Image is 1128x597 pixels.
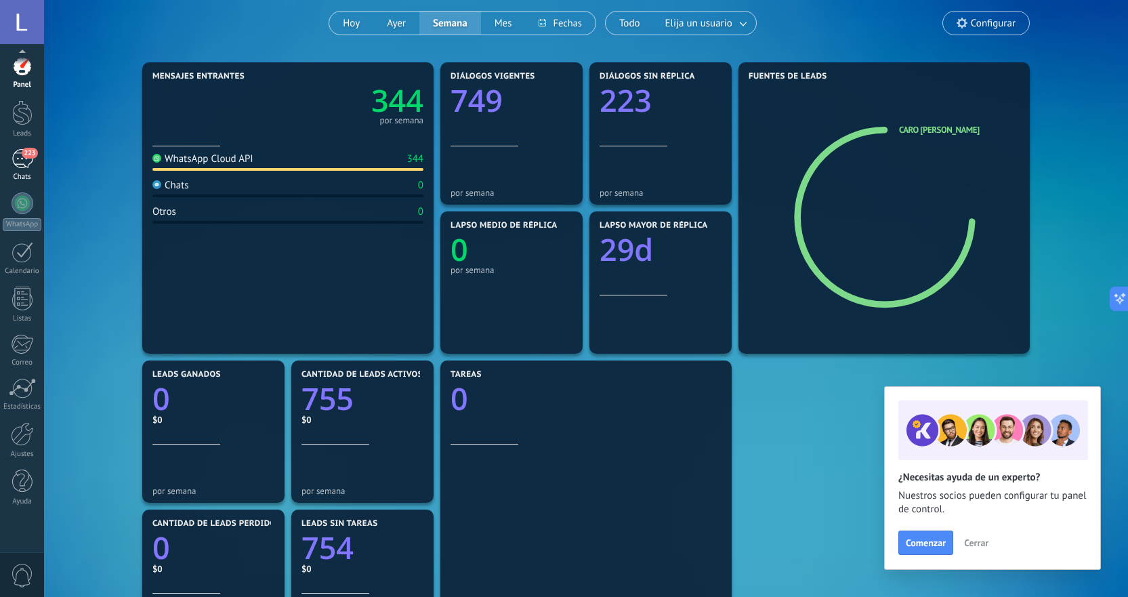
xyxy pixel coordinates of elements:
text: 749 [451,80,503,121]
div: 344 [406,152,423,165]
div: WhatsApp Cloud API [152,152,253,165]
button: Comenzar [898,531,953,555]
div: Otros [152,205,176,218]
a: 29d [600,229,722,270]
span: Nuestros socios pueden configurar tu panel de control. [898,489,1087,516]
button: Mes [481,12,526,35]
span: Diálogos sin réplica [600,72,695,81]
span: Mensajes entrantes [152,72,245,81]
div: 0 [418,205,423,218]
a: 0 [152,378,274,419]
text: 0 [451,378,468,419]
span: Fuentes de leads [749,72,827,81]
a: 0 [451,378,722,419]
text: 223 [600,80,652,121]
div: Panel [3,81,42,89]
div: por semana [451,188,572,198]
a: Caro [PERSON_NAME] [899,124,980,136]
div: Ayuda [3,497,42,506]
text: 755 [301,378,354,419]
text: 29d [600,229,653,270]
div: por semana [600,188,722,198]
span: Configurar [971,18,1016,29]
button: Cerrar [958,533,995,553]
div: Chats [152,179,189,192]
text: 0 [152,378,170,419]
div: Ajustes [3,450,42,459]
div: $0 [152,414,274,426]
span: Elija un usuario [663,14,735,33]
div: por semana [152,486,274,496]
span: Lapso medio de réplica [451,221,558,230]
div: Correo [3,358,42,367]
div: Leads [3,129,42,138]
div: Calendario [3,267,42,276]
text: 0 [451,229,468,270]
span: Cerrar [964,538,988,548]
span: Cantidad de leads perdidos [152,519,281,529]
button: Hoy [329,12,373,35]
span: Cantidad de leads activos [301,370,423,379]
button: Todo [606,12,654,35]
div: por semana [451,265,572,275]
span: Lapso mayor de réplica [600,221,707,230]
div: $0 [301,414,423,426]
span: Leads ganados [152,370,221,379]
div: Estadísticas [3,403,42,411]
div: $0 [301,563,423,575]
button: Semana [419,12,481,35]
a: 755 [301,378,423,419]
span: Diálogos vigentes [451,72,535,81]
a: 344 [288,80,423,121]
button: Ayer [373,12,419,35]
span: 223 [22,148,37,159]
text: 754 [301,527,354,569]
div: Listas [3,314,42,323]
span: Tareas [451,370,482,379]
span: Leads sin tareas [301,519,377,529]
a: 0 [152,527,274,569]
div: 0 [418,179,423,192]
button: Fechas [525,12,595,35]
a: 754 [301,527,423,569]
div: Chats [3,173,42,182]
span: Comenzar [906,538,946,548]
text: 0 [152,527,170,569]
img: WhatsApp Cloud API [152,154,161,163]
h2: ¿Necesitas ayuda de un experto? [898,471,1087,484]
text: 344 [371,80,423,121]
img: Chats [152,180,161,189]
button: Elija un usuario [654,12,756,35]
div: por semana [379,117,423,124]
div: $0 [152,563,274,575]
div: WhatsApp [3,218,41,231]
div: por semana [301,486,423,496]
